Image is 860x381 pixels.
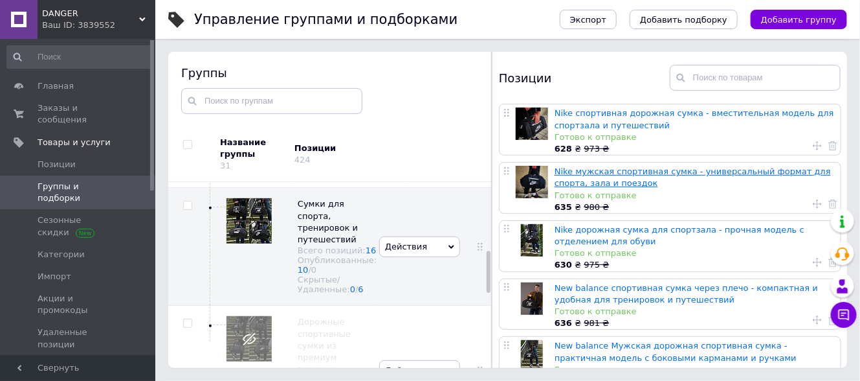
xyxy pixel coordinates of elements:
div: Скрытые/Удаленные: [298,275,377,294]
div: Ваш ID: 3839552 [42,19,155,31]
div: Всего позиций: [298,246,377,255]
img: Сумки для спорта, тренировок и путешествий [226,198,272,244]
span: Сумки для спорта, тренировок и путешествий [298,199,358,244]
div: 424 [294,155,311,165]
span: 975 ₴ [584,260,609,270]
span: DANGER [42,8,139,19]
a: 10 [298,265,309,275]
a: New balance спортивная сумка через плечо - компактная и удобная для тренировок и путешествий [555,283,818,305]
div: 0 [311,265,316,275]
a: New balance Мужская дорожная спортивная сумка - практичная модель с боковыми карманами и ручками [555,341,797,362]
span: 973 ₴ [584,144,609,154]
span: Дорожные спортивные сумки из премиум экокожи [298,317,351,374]
span: / [309,265,317,275]
a: 0 [350,284,355,294]
b: 635 [555,202,572,212]
span: ₴ [555,144,584,154]
span: Экспорт [570,15,606,25]
span: ₴ [555,260,584,270]
span: ₴ [555,202,584,212]
span: Товары и услуги [38,137,111,148]
span: Категории [38,249,85,260]
div: Опубликованные: [298,255,377,275]
span: Импорт [38,271,71,283]
input: Поиск по группам [181,88,362,114]
a: Удалить товар [828,140,837,152]
span: / [355,284,364,294]
div: Готово к отправке [555,132,834,143]
span: 980 ₴ [584,202,609,212]
div: Готово к отправке [555,190,834,202]
span: Удаленные позиции [38,327,120,350]
a: Удалить товар [828,198,837,210]
div: Готово к отправке [555,306,834,317]
h1: Управление группами и подборками [194,12,458,27]
a: Удалить товар [828,256,837,268]
a: 16 [366,246,377,255]
a: Nike спортивная дорожная сумка - вместительная модель для спортзала и путешествий [555,108,834,130]
div: Группы [181,65,479,81]
a: Nike дорожная сумка для спортзала - прочная модель с отделением для обуви [555,225,804,246]
span: Акции и промокоды [38,293,120,316]
span: Главная [38,80,74,92]
input: Поиск [6,45,153,69]
div: Готово к отправке [555,364,834,376]
span: Действия [385,365,427,375]
span: Заказы и сообщения [38,102,120,126]
span: ₴ [555,318,584,328]
div: Готово к отправке [555,248,834,259]
button: Добавить подборку [630,10,738,29]
a: Удалить товар [828,314,837,326]
input: Поиск по товарам [670,65,841,91]
span: Добавить группу [761,15,837,25]
img: Дорожные спортивные сумки из премиум экокожи [226,316,272,362]
b: 636 [555,318,572,328]
span: Позиции [38,159,76,170]
button: Экспорт [560,10,617,29]
span: Добавить подборку [640,15,727,25]
div: Позиции [294,143,404,154]
div: 31 [220,161,231,170]
button: Чат с покупателем [831,302,857,328]
span: Действия [385,242,427,251]
span: 981 ₴ [584,318,609,328]
span: Сезонные скидки [38,214,120,238]
b: 628 [555,144,572,154]
div: Позиции [499,65,670,91]
a: Nike мужская спортивная сумка - универсальный формат для спорта, зала и поездок [555,167,831,188]
span: Группы и подборки [38,181,120,204]
b: 630 [555,260,572,270]
div: Название группы [220,137,285,160]
a: 6 [358,284,364,294]
button: Добавить группу [751,10,847,29]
